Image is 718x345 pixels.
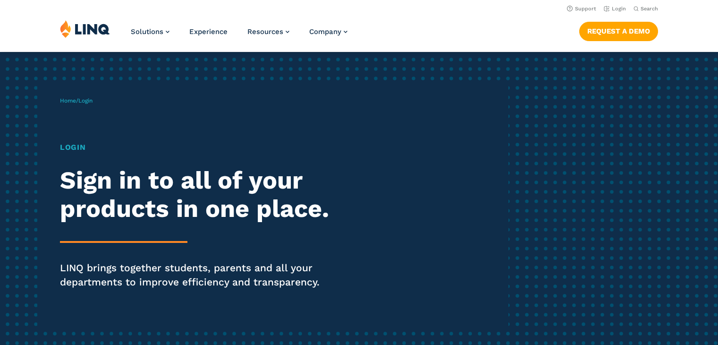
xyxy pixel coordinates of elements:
a: Resources [247,27,289,36]
h2: Sign in to all of your products in one place. [60,166,337,223]
h1: Login [60,142,337,153]
span: Login [78,97,93,104]
span: Search [641,6,658,12]
a: Experience [189,27,228,36]
a: Home [60,97,76,104]
a: Request a Demo [579,22,658,41]
a: Solutions [131,27,169,36]
a: Login [604,6,626,12]
span: Resources [247,27,283,36]
img: LINQ | K‑12 Software [60,20,110,38]
button: Open Search Bar [634,5,658,12]
span: / [60,97,93,104]
p: LINQ brings together students, parents and all your departments to improve efficiency and transpa... [60,261,337,289]
span: Solutions [131,27,163,36]
nav: Primary Navigation [131,20,347,51]
nav: Button Navigation [579,20,658,41]
a: Company [309,27,347,36]
span: Company [309,27,341,36]
a: Support [567,6,596,12]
